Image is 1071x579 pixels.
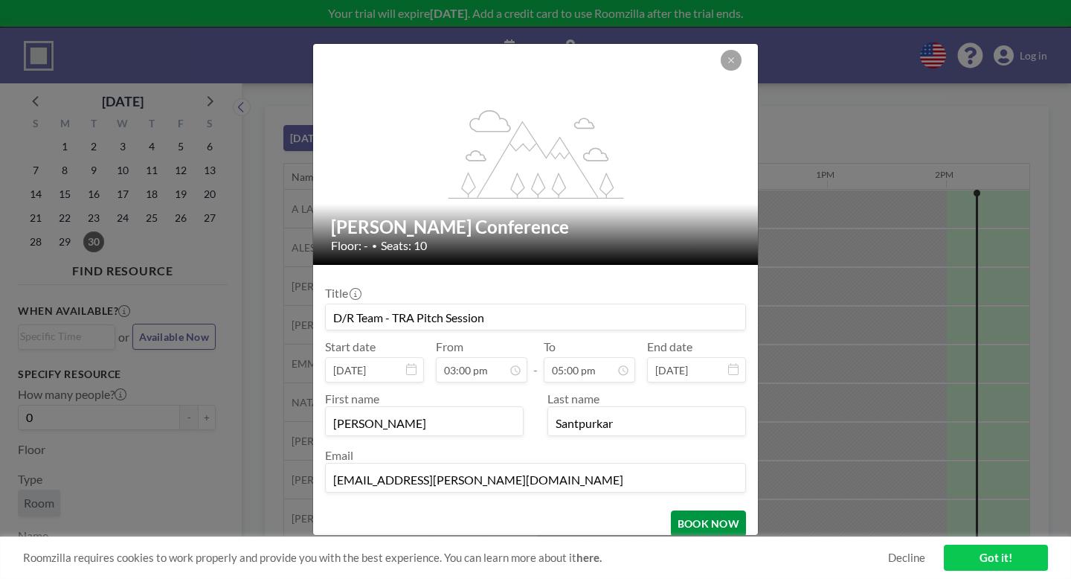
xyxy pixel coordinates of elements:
[381,238,427,253] span: Seats: 10
[436,339,463,354] label: From
[325,448,353,462] label: Email
[647,339,692,354] label: End date
[23,551,888,565] span: Roomzilla requires cookies to work properly and provide you with the best experience. You can lea...
[331,216,742,238] h2: [PERSON_NAME] Conference
[448,109,624,198] g: flex-grow: 1.2;
[548,410,745,435] input: Last name
[944,545,1048,571] a: Got it!
[372,240,377,252] span: •
[325,339,376,354] label: Start date
[325,286,360,301] label: Title
[326,304,745,330] input: Guest reservation
[544,339,556,354] label: To
[888,551,925,565] a: Decline
[326,467,745,492] input: Email
[533,345,538,377] span: -
[326,410,523,435] input: First name
[671,511,746,537] button: BOOK NOW
[576,551,602,564] a: here.
[325,391,379,406] label: First name
[331,238,368,253] span: Floor: -
[547,391,599,406] label: Last name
